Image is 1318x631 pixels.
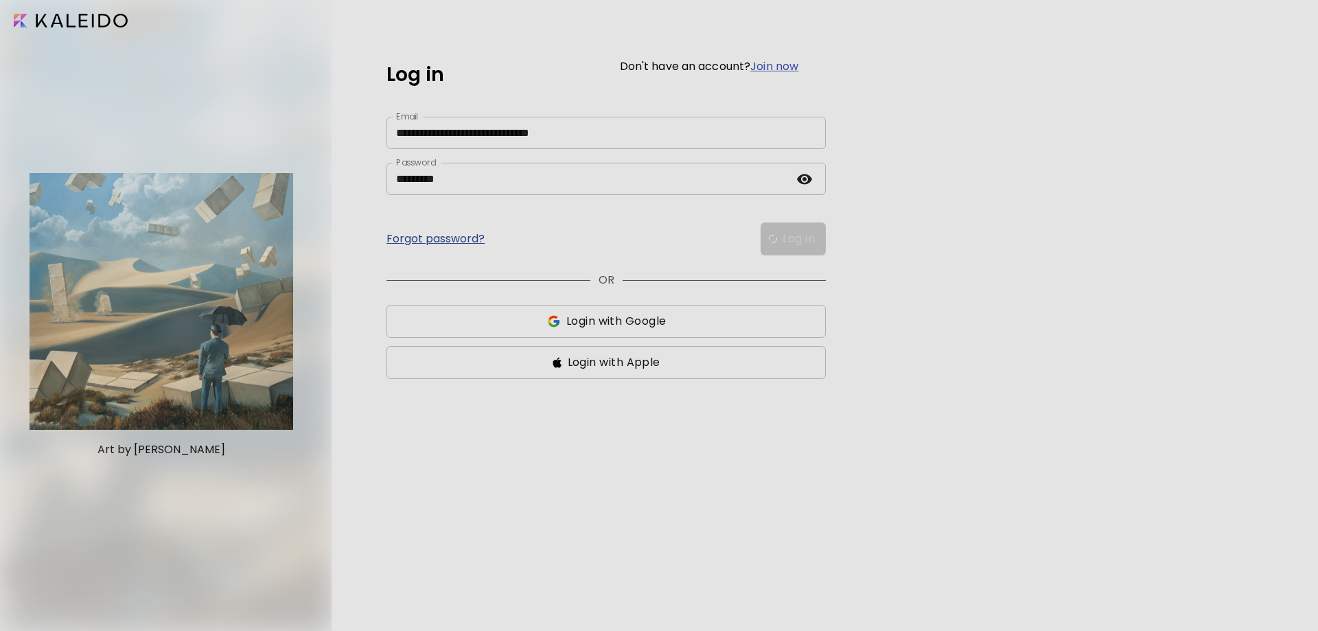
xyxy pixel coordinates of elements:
[599,272,614,288] p: OR
[620,61,799,72] h6: Don't have an account?
[553,357,562,368] img: ss
[386,305,826,338] button: ssLogin with Google
[546,314,561,328] img: ss
[386,60,444,89] h5: Log in
[750,58,798,74] a: Join now
[793,168,816,191] button: toggle password visibility
[568,354,660,371] span: Login with Apple
[566,313,667,330] span: Login with Google
[386,346,826,379] button: ssLogin with Apple
[386,233,485,244] a: Forgot password?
